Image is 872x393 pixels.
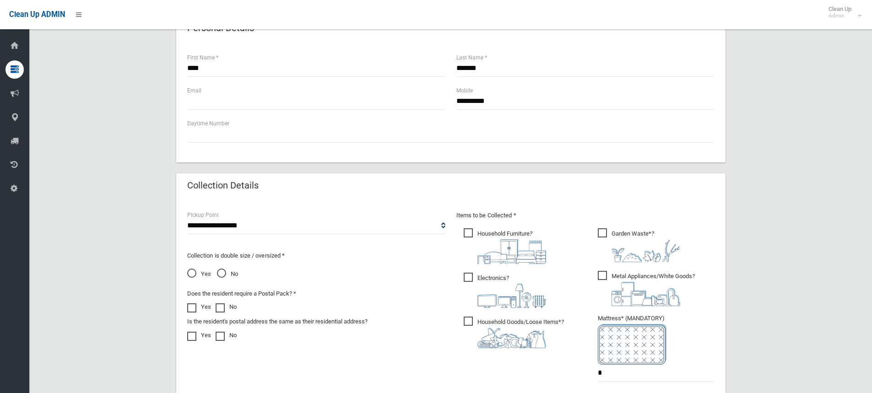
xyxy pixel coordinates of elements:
[829,12,851,19] small: Admin
[612,239,680,262] img: 4fd8a5c772b2c999c83690221e5242e0.png
[824,5,861,19] span: Clean Up
[598,324,666,365] img: e7408bece873d2c1783593a074e5cb2f.png
[598,271,695,306] span: Metal Appliances/White Goods
[464,317,564,348] span: Household Goods/Loose Items*
[217,269,238,280] span: No
[477,284,546,308] img: 394712a680b73dbc3d2a6a3a7ffe5a07.png
[598,315,715,365] span: Mattress* (MANDATORY)
[477,230,546,264] i: ?
[612,230,680,262] i: ?
[464,228,546,264] span: Household Furniture
[612,282,680,306] img: 36c1b0289cb1767239cdd3de9e694f19.png
[187,301,211,312] label: Yes
[612,273,695,306] i: ?
[216,301,237,312] label: No
[187,330,211,341] label: Yes
[456,210,715,221] p: Items to be Collected *
[187,269,211,280] span: Yes
[598,228,680,262] span: Garden Waste*
[477,239,546,264] img: aa9efdbe659d29b613fca23ba79d85cb.png
[9,10,65,19] span: Clean Up ADMIN
[477,275,546,308] i: ?
[187,316,368,327] label: Is the resident's postal address the same as their residential address?
[477,318,564,348] i: ?
[187,250,445,261] p: Collection is double size / oversized *
[176,177,270,194] header: Collection Details
[464,273,546,308] span: Electronics
[477,328,546,348] img: b13cc3517677393f34c0a387616ef184.png
[187,288,296,299] label: Does the resident require a Postal Pack? *
[216,330,237,341] label: No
